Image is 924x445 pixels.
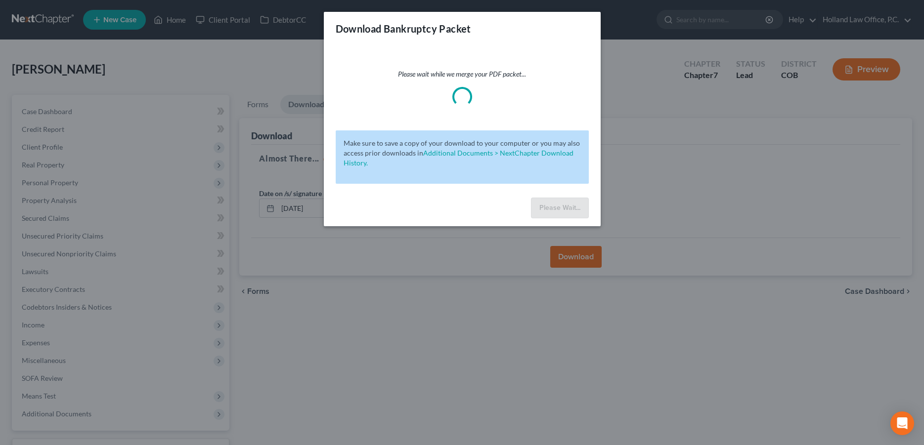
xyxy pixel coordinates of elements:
[890,411,914,435] div: Open Intercom Messenger
[336,69,589,79] p: Please wait while we merge your PDF packet...
[336,22,471,36] h3: Download Bankruptcy Packet
[539,203,580,212] span: Please Wait...
[344,138,581,168] p: Make sure to save a copy of your download to your computer or you may also access prior downloads in
[531,198,589,218] button: Please Wait...
[344,149,573,167] a: Additional Documents > NextChapter Download History.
